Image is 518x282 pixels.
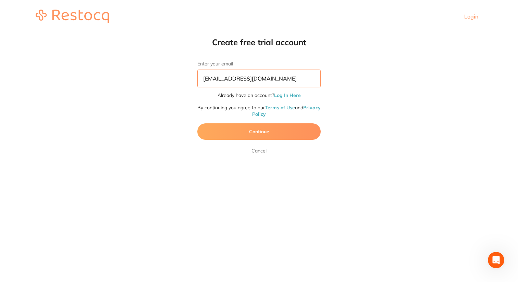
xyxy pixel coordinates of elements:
a: Cancel [250,147,268,155]
a: Terms of Use [265,105,295,111]
img: restocq_logo.svg [36,10,109,23]
p: Already have an account? [197,92,321,99]
a: Log In Here [274,92,301,98]
button: Continue [197,123,321,140]
iframe: Intercom live chat [488,252,504,268]
a: Login [464,13,478,20]
label: Enter your email [197,61,321,67]
a: Privacy Policy [252,105,321,118]
h1: Create free trial account [184,37,334,47]
p: By continuing you agree to our and [197,105,321,118]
